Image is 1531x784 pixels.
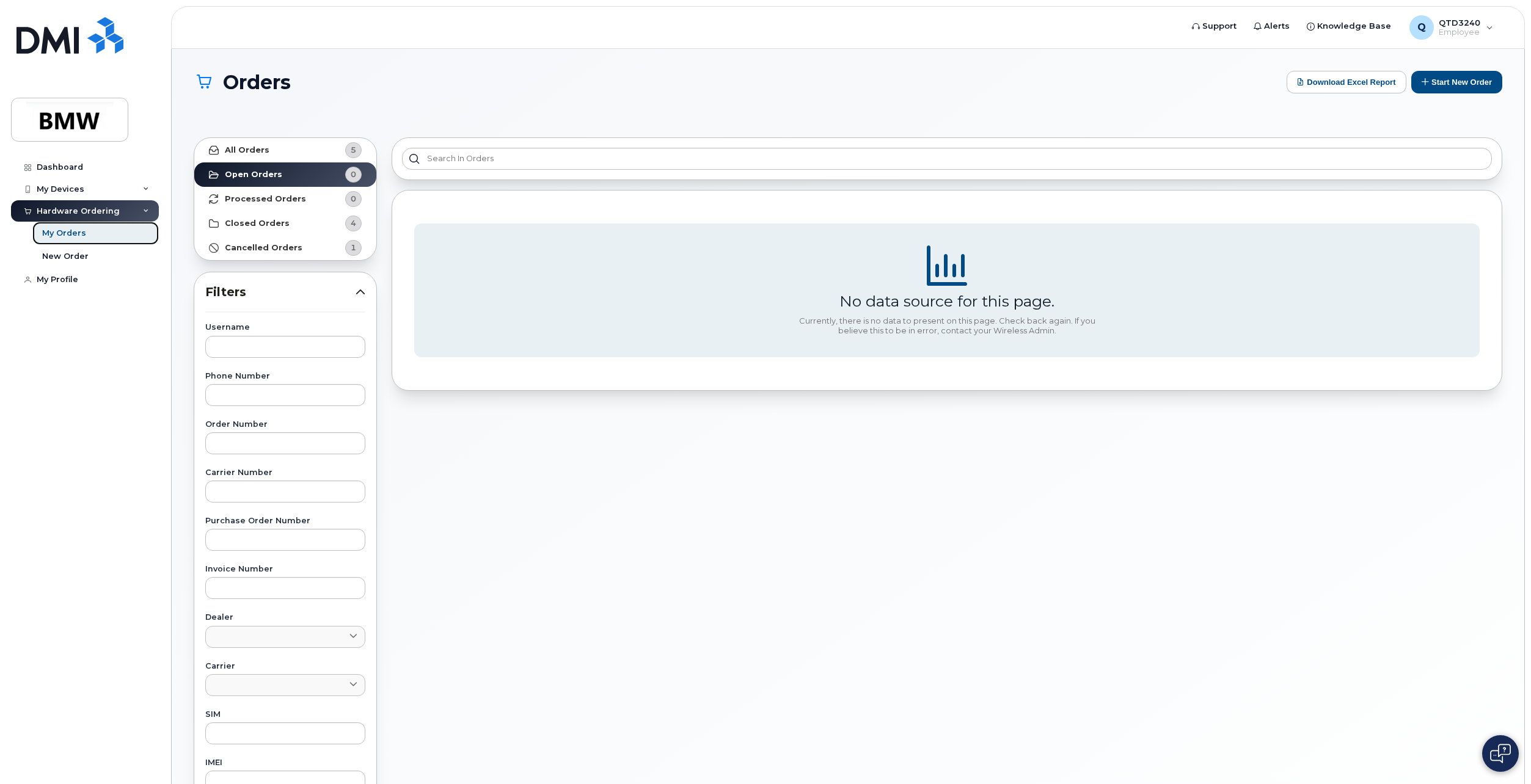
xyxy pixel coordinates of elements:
a: Open Orders0 [194,162,376,187]
button: Start New Order [1411,71,1502,93]
div: No data source for this page. [839,292,1054,310]
label: Dealer [205,614,365,622]
strong: Open Orders [225,170,282,180]
span: 0 [351,193,356,205]
a: Processed Orders0 [194,187,376,211]
strong: Closed Orders [225,219,290,228]
label: Order Number [205,421,365,429]
a: All Orders5 [194,138,376,162]
span: Orders [223,71,291,93]
a: Closed Orders4 [194,211,376,236]
strong: Processed Orders [225,194,306,204]
label: Username [205,324,365,332]
span: 4 [351,217,356,229]
a: Cancelled Orders1 [194,236,376,260]
label: SIM [205,711,365,719]
label: Phone Number [205,372,365,380]
div: Currently, there is no data to present on this page. Check back again. If you believe this to be ... [794,316,1100,335]
label: Purchase Order Number [205,517,365,525]
span: Filters [205,283,356,301]
label: Carrier Number [205,469,365,477]
strong: All Orders [225,145,269,155]
button: Download Excel Report [1287,71,1406,93]
span: 5 [351,144,356,156]
label: Invoice Number [205,565,365,573]
label: IMEI [205,759,365,767]
strong: Cancelled Orders [225,243,302,253]
span: 1 [351,242,356,253]
img: Open chat [1490,744,1511,763]
label: Carrier [205,662,365,670]
span: 0 [351,169,356,180]
input: Search in orders [402,148,1492,170]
